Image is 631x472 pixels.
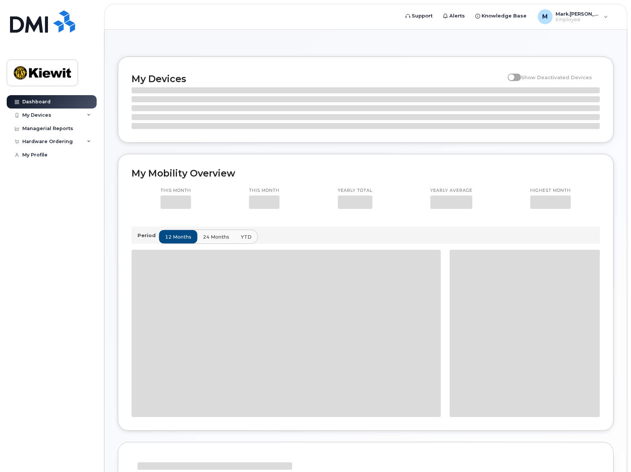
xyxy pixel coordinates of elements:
[338,188,372,194] p: Yearly total
[137,232,159,239] p: Period
[241,233,252,240] span: YTD
[530,188,571,194] p: Highest month
[249,188,279,194] p: This month
[203,233,229,240] span: 24 months
[132,73,504,84] h2: My Devices
[508,70,514,76] input: Show Deactivated Devices
[521,74,592,80] span: Show Deactivated Devices
[430,188,472,194] p: Yearly average
[161,188,191,194] p: This month
[132,168,600,179] h2: My Mobility Overview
